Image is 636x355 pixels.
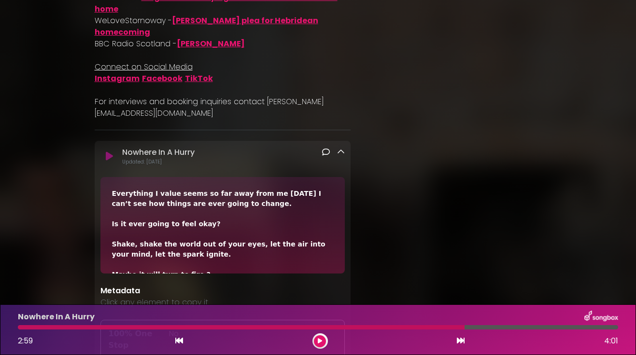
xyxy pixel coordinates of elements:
[604,335,618,347] span: 4:01
[95,15,318,38] a: [PERSON_NAME] plea for Hebridean homecoming
[122,158,345,165] p: Updated: [DATE]
[177,38,245,49] a: [PERSON_NAME]
[95,96,351,119] p: For interviews and booking inquiries contact [PERSON_NAME][EMAIL_ADDRESS][DOMAIN_NAME]
[584,311,618,323] img: songbox-logo-white.png
[95,61,193,72] u: Connect on Social Media
[100,297,345,308] p: Click any element to copy it
[18,335,33,346] span: 2:59
[122,147,195,158] p: Nowhere In A Hurry
[142,73,183,84] a: Facebook
[95,73,140,84] a: Instagram
[185,73,213,84] a: TikTok
[95,38,351,50] p: BBC Radio Scotland -
[18,311,95,323] p: Nowhere In A Hurry
[100,285,345,297] p: Metadata
[95,15,351,38] p: WeLoveStornoway -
